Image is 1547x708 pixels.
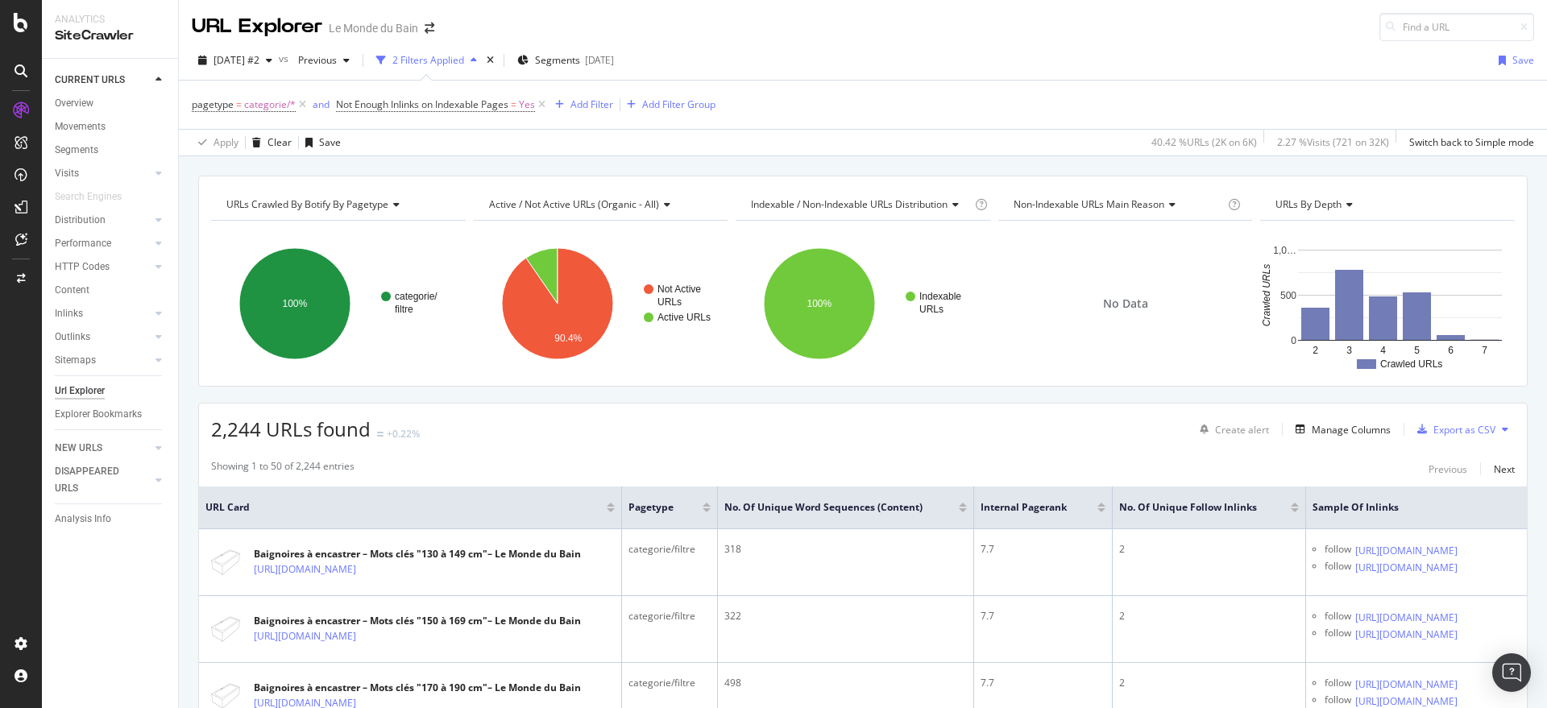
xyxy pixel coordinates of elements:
[1347,345,1353,356] text: 3
[1151,135,1257,149] div: 40.42 % URLs ( 2K on 6K )
[55,259,151,275] a: HTTP Codes
[254,681,581,695] div: Baignoires à encastrer – Mots clés "170 à 190 cm"– Le Monde du Bain
[1325,626,1351,643] div: follow
[628,676,711,690] div: categorie/filtre
[1355,627,1458,643] a: [URL][DOMAIN_NAME]
[55,305,83,322] div: Inlinks
[1512,53,1534,67] div: Save
[628,500,678,515] span: pagetype
[1380,358,1442,370] text: Crawled URLs
[55,329,151,346] a: Outlinks
[1277,135,1389,149] div: 2.27 % Visits ( 721 on 32K )
[55,188,138,205] a: Search Engines
[657,312,711,323] text: Active URLs
[192,97,234,111] span: pagetype
[1411,416,1495,442] button: Export as CSV
[254,628,356,644] a: [URL][DOMAIN_NAME]
[205,542,246,582] img: main image
[313,97,330,111] div: and
[55,406,142,423] div: Explorer Bookmarks
[55,329,90,346] div: Outlinks
[1272,192,1500,217] h4: URLs by Depth
[214,53,259,67] span: 2025 Sep. 30th #2
[55,118,167,135] a: Movements
[292,53,337,67] span: Previous
[1492,653,1531,692] div: Open Intercom Messenger
[489,197,659,211] span: Active / Not Active URLs (organic - all)
[1494,462,1515,476] div: Next
[1119,542,1298,557] div: 2
[387,427,420,441] div: +0.22%
[1103,296,1148,312] span: No Data
[1289,420,1391,439] button: Manage Columns
[1262,264,1273,326] text: Crawled URLs
[55,165,79,182] div: Visits
[55,511,111,528] div: Analysis Info
[377,432,384,437] img: Equal
[519,93,535,116] span: Yes
[55,95,167,112] a: Overview
[919,304,944,315] text: URLs
[1260,234,1515,374] svg: A chart.
[1355,610,1458,626] a: [URL][DOMAIN_NAME]
[1275,197,1342,211] span: URLs by Depth
[192,13,322,40] div: URL Explorer
[724,542,967,557] div: 318
[1325,542,1351,559] div: follow
[336,97,508,111] span: Not Enough Inlinks on Indexable Pages
[628,542,711,557] div: categorie/filtre
[1492,48,1534,73] button: Save
[223,192,451,217] h4: URLs Crawled By Botify By pagetype
[1325,676,1351,693] div: follow
[919,291,961,302] text: Indexable
[211,459,355,478] div: Showing 1 to 50 of 2,244 entries
[55,406,167,423] a: Explorer Bookmarks
[254,561,356,578] a: [URL][DOMAIN_NAME]
[535,53,580,67] span: Segments
[1215,423,1269,437] div: Create alert
[1119,676,1298,690] div: 2
[751,197,948,211] span: Indexable / Non-Indexable URLs distribution
[192,48,279,73] button: [DATE] #2
[299,130,341,155] button: Save
[246,130,292,155] button: Clear
[55,72,151,89] a: CURRENT URLS
[55,463,136,497] div: DISAPPEARED URLS
[192,130,238,155] button: Apply
[483,52,497,68] div: times
[981,542,1105,557] div: 7.7
[1193,416,1269,442] button: Create alert
[55,188,122,205] div: Search Engines
[511,97,516,111] span: =
[511,48,620,73] button: Segments[DATE]
[244,93,296,116] span: categorie/*
[570,97,613,111] div: Add Filter
[1355,560,1458,576] a: [URL][DOMAIN_NAME]
[55,142,167,159] a: Segments
[1429,459,1467,478] button: Previous
[55,165,151,182] a: Visits
[55,383,105,400] div: Url Explorer
[1014,197,1164,211] span: Non-Indexable URLs Main Reason
[1119,500,1266,515] span: No. of Unique Follow Inlinks
[55,352,151,369] a: Sitemaps
[657,296,682,308] text: URLs
[395,291,438,302] text: categorie/
[55,463,151,497] a: DISAPPEARED URLS
[55,72,125,89] div: CURRENT URLS
[205,500,603,515] span: URL Card
[425,23,434,34] div: arrow-right-arrow-left
[236,97,242,111] span: =
[55,95,93,112] div: Overview
[1280,290,1296,301] text: 500
[55,212,106,229] div: Distribution
[724,500,935,515] span: No. of Unique Word Sequences (Content)
[205,609,246,649] img: main image
[55,282,167,299] a: Content
[392,53,464,67] div: 2 Filters Applied
[1403,130,1534,155] button: Switch back to Simple mode
[549,95,613,114] button: Add Filter
[211,234,466,374] div: A chart.
[55,511,167,528] a: Analysis Info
